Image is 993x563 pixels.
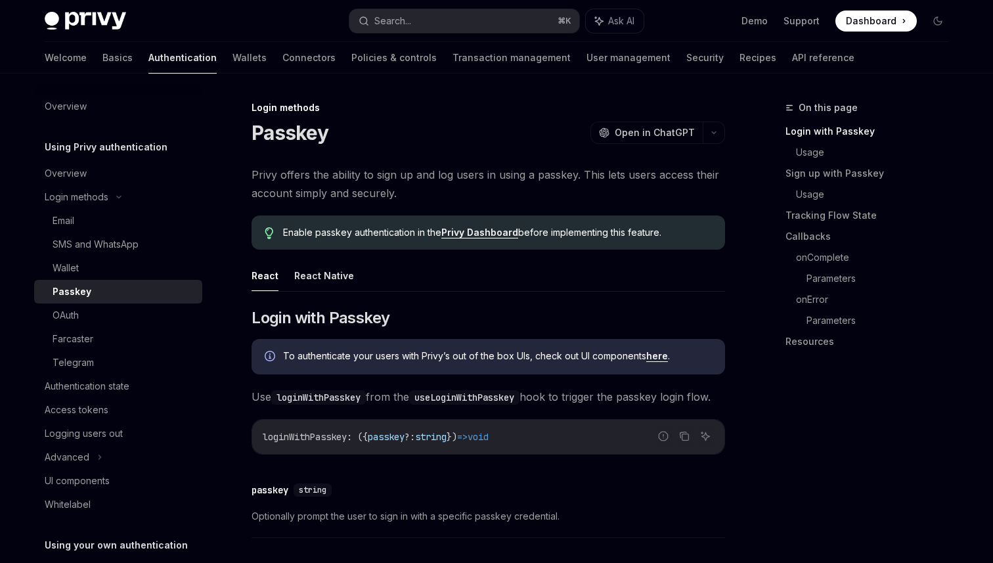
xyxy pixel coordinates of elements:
[806,268,959,289] a: Parameters
[374,13,411,29] div: Search...
[148,42,217,74] a: Authentication
[676,428,693,445] button: Copy the contents from the code block
[53,307,79,323] div: OAuth
[299,485,326,495] span: string
[34,398,202,422] a: Access tokens
[252,260,278,291] button: React
[283,226,712,239] span: Enable passkey authentication in the before implementing this feature.
[252,484,288,497] div: passkey
[252,121,328,145] h1: Passkey
[590,122,703,144] button: Open in ChatGPT
[45,12,126,30] img: dark logo
[34,493,202,516] a: Whitelabel
[34,256,202,280] a: Wallet
[45,99,87,114] div: Overview
[608,14,634,28] span: Ask AI
[785,163,959,184] a: Sign up with Passkey
[53,213,74,229] div: Email
[349,9,579,33] button: Search...⌘K
[45,378,129,394] div: Authentication state
[796,247,959,268] a: onComplete
[785,121,959,142] a: Login with Passkey
[792,42,854,74] a: API reference
[927,11,948,32] button: Toggle dark mode
[615,126,695,139] span: Open in ChatGPT
[34,233,202,256] a: SMS and WhatsApp
[252,508,725,524] span: Optionally prompt the user to sign in with a specific passkey credential.
[34,304,202,327] a: OAuth
[282,42,336,74] a: Connectors
[45,139,167,155] h5: Using Privy authentication
[806,310,959,331] a: Parameters
[799,100,858,116] span: On this page
[45,449,89,465] div: Advanced
[586,9,644,33] button: Ask AI
[741,14,768,28] a: Demo
[34,162,202,185] a: Overview
[34,280,202,304] a: Passkey
[45,166,87,181] div: Overview
[796,184,959,205] a: Usage
[252,388,725,406] span: Use from the hook to trigger the passkey login flow.
[468,431,489,443] span: void
[452,42,571,74] a: Transaction management
[45,42,87,74] a: Welcome
[263,431,347,443] span: loginWithPasskey
[785,205,959,226] a: Tracking Flow State
[252,166,725,202] span: Privy offers the ability to sign up and log users in using a passkey. This lets users access thei...
[34,327,202,351] a: Farcaster
[415,431,447,443] span: string
[697,428,714,445] button: Ask AI
[45,402,108,418] div: Access tokens
[405,431,415,443] span: ?:
[785,226,959,247] a: Callbacks
[457,431,468,443] span: =>
[739,42,776,74] a: Recipes
[368,431,405,443] span: passkey
[586,42,671,74] a: User management
[265,351,278,364] svg: Info
[347,431,368,443] span: : ({
[232,42,267,74] a: Wallets
[686,42,724,74] a: Security
[102,42,133,74] a: Basics
[655,428,672,445] button: Report incorrect code
[34,351,202,374] a: Telegram
[294,260,354,291] button: React Native
[34,95,202,118] a: Overview
[53,236,139,252] div: SMS and WhatsApp
[441,227,518,238] a: Privy Dashboard
[835,11,917,32] a: Dashboard
[53,260,79,276] div: Wallet
[283,349,712,363] span: To authenticate your users with Privy’s out of the box UIs, check out UI components .
[785,331,959,352] a: Resources
[646,350,668,362] a: here
[796,289,959,310] a: onError
[271,390,366,405] code: loginWithPasskey
[409,390,519,405] code: useLoginWithPasskey
[783,14,820,28] a: Support
[265,227,274,239] svg: Tip
[53,284,91,300] div: Passkey
[45,189,108,205] div: Login methods
[846,14,896,28] span: Dashboard
[53,355,94,371] div: Telegram
[34,469,202,493] a: UI components
[45,537,188,553] h5: Using your own authentication
[252,101,725,114] div: Login methods
[796,142,959,163] a: Usage
[45,473,110,489] div: UI components
[252,307,389,328] span: Login with Passkey
[447,431,457,443] span: })
[34,374,202,398] a: Authentication state
[558,16,571,26] span: ⌘ K
[45,497,91,512] div: Whitelabel
[34,422,202,445] a: Logging users out
[351,42,437,74] a: Policies & controls
[45,426,123,441] div: Logging users out
[53,331,93,347] div: Farcaster
[34,209,202,233] a: Email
